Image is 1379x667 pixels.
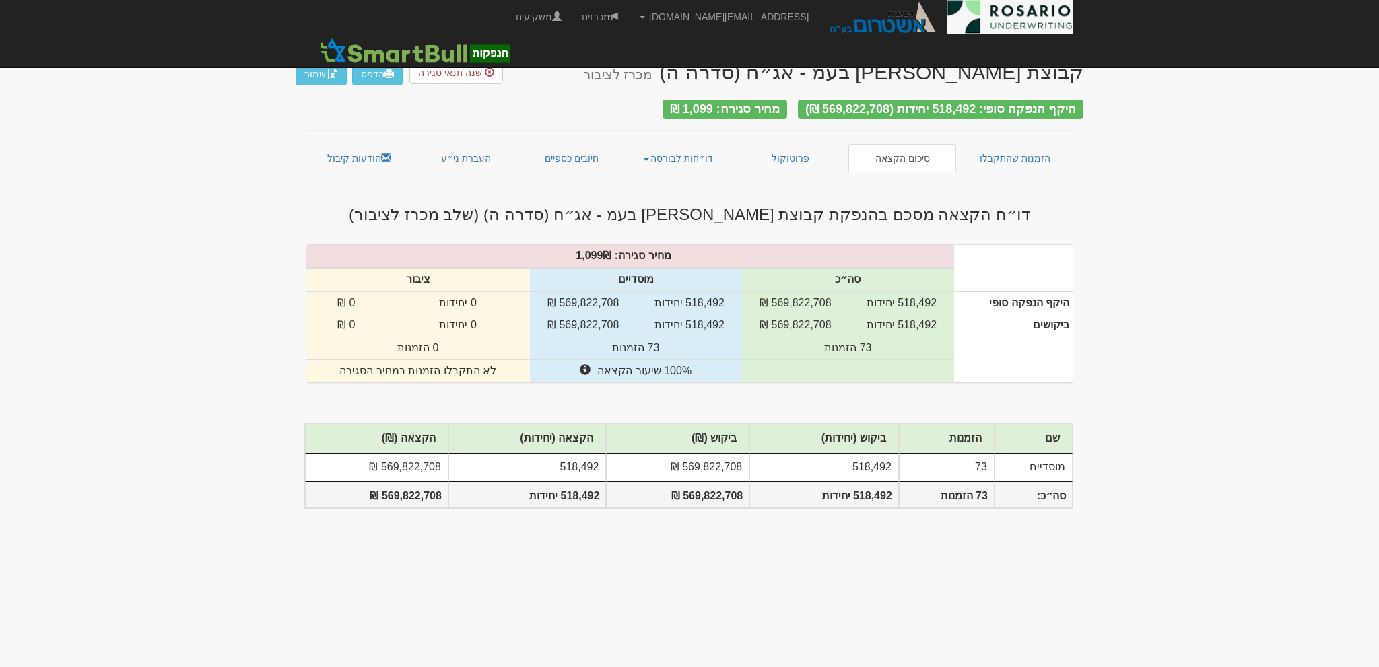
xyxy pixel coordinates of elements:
td: 518,492 [749,454,899,481]
div: מחיר סגירה: 1,099 ₪ [663,100,787,119]
th: הקצאה (יחידות) [448,424,607,454]
th: ציבור [306,268,530,291]
th: היקף הנפקה סופי [954,291,1073,314]
th: 73 הזמנות [899,481,995,509]
td: מוסדיים [995,454,1073,481]
th: 518,492 יחידות [448,481,607,509]
td: 73 [899,454,995,481]
th: 518,492 יחידות [749,481,899,509]
img: SmartBull Logo [316,37,514,64]
td: 0 יחידות [386,291,530,314]
td: 100% שיעור הקצאה [530,360,742,382]
td: 569,822,708 ₪ [742,291,849,314]
td: 518,492 [448,454,607,481]
th: 569,822,708 ₪ [305,481,448,509]
th: ביקוש (₪) [606,424,749,454]
th: 569,822,708 ₪ [606,481,749,509]
span: 1,099 [576,250,603,261]
td: 518,492 יחידות [637,314,742,337]
button: שנה תנאי סגירה [409,61,503,84]
td: 0 ₪ [306,291,386,314]
a: פרוטוקול [733,144,848,172]
a: דו״חות לבורסה [624,144,733,172]
td: 0 הזמנות [306,337,530,360]
div: היקף הנפקה סופי: 518,492 יחידות (569,822,708 ₪) [798,100,1083,119]
button: שמור [296,63,347,85]
td: 518,492 יחידות [849,291,954,314]
div: ₪ [300,248,961,264]
th: הקצאה (₪) [305,424,448,454]
div: קבוצת [PERSON_NAME] בעמ - אג״ח (סדרה ה) [583,61,1083,83]
span: שנה תנאי סגירה [418,67,482,78]
td: 0 יחידות [386,314,530,337]
th: סה״כ [742,268,954,291]
a: העברת ני״ע [413,144,520,172]
th: שם [995,424,1073,454]
small: מכרז לציבור [583,67,652,82]
td: לא התקבלו הזמנות במחיר הסגירה [306,360,530,382]
th: מוסדיים [530,268,742,291]
td: 73 הזמנות [742,337,954,360]
a: הדפס [352,63,403,85]
td: 569,822,708 ₪ [530,291,637,314]
a: סיכום הקצאה [848,144,957,172]
td: 569,822,708 ₪ [305,454,448,481]
h3: דו״ח הקצאה מסכם בהנפקת קבוצת [PERSON_NAME] בעמ - אג״ח (סדרה ה) (שלב מכרז לציבור) [296,206,1083,223]
a: הודעות קיבול [306,144,413,172]
a: חיובים כספיים [519,144,624,172]
td: 518,492 יחידות [849,314,954,337]
img: excel-file-white.png [327,69,338,79]
td: 569,822,708 ₪ [606,454,749,481]
th: סה״כ: [995,481,1073,509]
th: הזמנות [899,424,995,454]
a: הזמנות שהתקבלו [956,144,1073,172]
td: 0 ₪ [306,314,386,337]
td: 73 הזמנות [530,337,742,360]
td: 518,492 יחידות [637,291,742,314]
th: ביקושים [954,314,1073,382]
strong: מחיר סגירה: [615,250,671,261]
td: 569,822,708 ₪ [742,314,849,337]
th: ביקוש (יחידות) [749,424,899,454]
td: 569,822,708 ₪ [530,314,637,337]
